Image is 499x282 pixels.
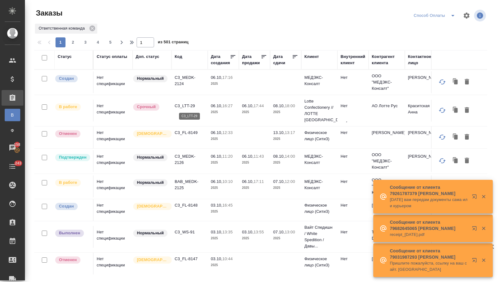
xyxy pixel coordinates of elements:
[211,230,222,234] p: 03.10,
[133,130,168,138] div: Выставляется автоматически для первых 3 заказов нового контактного лица. Особое внимание
[211,75,222,80] p: 06.10,
[405,150,441,172] td: [PERSON_NAME]
[8,127,17,134] span: Ф
[304,256,334,268] p: Физическое лицо (Сити3)
[39,25,87,31] p: Ответственная команда
[211,262,236,268] p: 2025
[211,203,222,208] p: 03.10,
[474,10,487,22] span: Посмотреть информацию
[412,11,459,21] div: split button
[133,256,168,264] div: Выставляется автоматически для первых 3 заказов нового контактного лица. Особое внимание
[133,202,168,211] div: Выставляется автоматически для первых 3 заказов нового контактного лица. Особое внимание
[59,75,74,82] p: Создан
[211,185,236,191] p: 2025
[211,103,222,108] p: 06.10,
[285,103,295,108] p: 18:00
[8,112,17,118] span: В
[468,254,483,269] button: Открыть в новой вкладке
[10,141,24,148] span: 158
[175,54,182,60] div: Код
[59,154,86,160] p: Подтвержден
[459,8,474,23] span: Настроить таблицу
[59,131,77,137] p: Отменен
[175,130,205,136] p: C3_FL-8149
[222,256,233,261] p: 10:44
[211,130,222,135] p: 06.10,
[372,54,402,66] div: Контрагент клиента
[372,130,402,136] p: [PERSON_NAME]
[68,39,78,45] span: 2
[273,154,285,159] p: 08.10,
[462,104,472,116] button: Удалить
[477,226,490,231] button: Закрыть
[2,159,23,174] a: 243
[462,76,472,88] button: Удалить
[133,153,168,162] div: Статус по умолчанию для стандартных заказов
[462,155,472,167] button: Удалить
[137,203,168,209] p: [DEMOGRAPHIC_DATA]
[405,100,441,122] td: Краситская Анна
[211,109,236,115] p: 2025
[254,179,264,184] p: 17:11
[341,256,366,262] p: Нет
[35,24,97,34] div: Ответственная команда
[254,154,264,159] p: 11:43
[304,202,334,215] p: Физическое лицо (Сити3)
[242,235,267,241] p: 2025
[59,104,77,110] p: В работе
[222,130,233,135] p: 12:33
[68,37,78,47] button: 2
[175,229,205,235] p: C3_WS-91
[94,253,133,275] td: Нет спецификации
[273,235,298,241] p: 2025
[133,74,168,83] div: Статус по умолчанию для стандартных заказов
[341,103,366,109] p: Нет
[2,140,23,155] a: 158
[5,109,20,121] a: В
[11,160,25,166] span: 243
[34,8,62,18] span: Заказы
[55,256,90,264] div: Выставляет КМ после отмены со стороны клиента. Если уже после запуска – КМ пишет ПМу про отмену, ...
[175,256,205,262] p: C3_FL-8147
[80,39,90,45] span: 3
[242,109,267,115] p: 2025
[450,76,462,88] button: Клонировать
[477,257,490,263] button: Закрыть
[59,203,74,209] p: Создан
[59,230,80,236] p: Выполнен
[372,73,402,92] p: ООО "МЕДЭКС-Консалт"
[372,202,402,208] p: [PERSON_NAME]
[450,155,462,167] button: Клонировать
[435,103,450,118] button: Обновить
[137,75,164,82] p: Нормальный
[435,74,450,89] button: Обновить
[94,226,133,248] td: Нет спецификации
[273,160,298,166] p: 2025
[55,229,90,237] div: Выставляет ПМ после сдачи и проведения начислений. Последний этап для ПМа
[94,199,133,221] td: Нет спецификации
[390,248,468,260] p: Сообщение от клиента 79031987293 [PERSON_NAME]
[341,179,366,185] p: Нет
[390,232,468,238] p: receipt_[DATE].pdf
[133,229,168,237] div: Статус по умолчанию для стандартных заказов
[304,130,334,142] p: Физическое лицо (Сити3)
[462,131,472,143] button: Удалить
[222,179,233,184] p: 10:10
[390,184,468,197] p: Сообщение от клиента 79261787379 [PERSON_NAME]
[55,103,90,111] div: Выставляет ПМ после принятия заказа от КМа
[273,130,285,135] p: 13.10,
[468,222,483,237] button: Открыть в новой вкладке
[222,154,233,159] p: 11:20
[242,103,254,108] p: 06.10,
[133,179,168,187] div: Статус по умолчанию для стандартных заказов
[341,153,366,160] p: Нет
[304,54,319,60] div: Клиент
[405,127,441,148] td: [PERSON_NAME]
[242,185,267,191] p: 2025
[97,54,127,60] div: Статус оплаты
[211,235,236,241] p: 2025
[273,136,298,142] p: 2025
[304,74,334,87] p: МЕДЭКС-Консалт
[105,39,115,45] span: 5
[477,194,490,199] button: Закрыть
